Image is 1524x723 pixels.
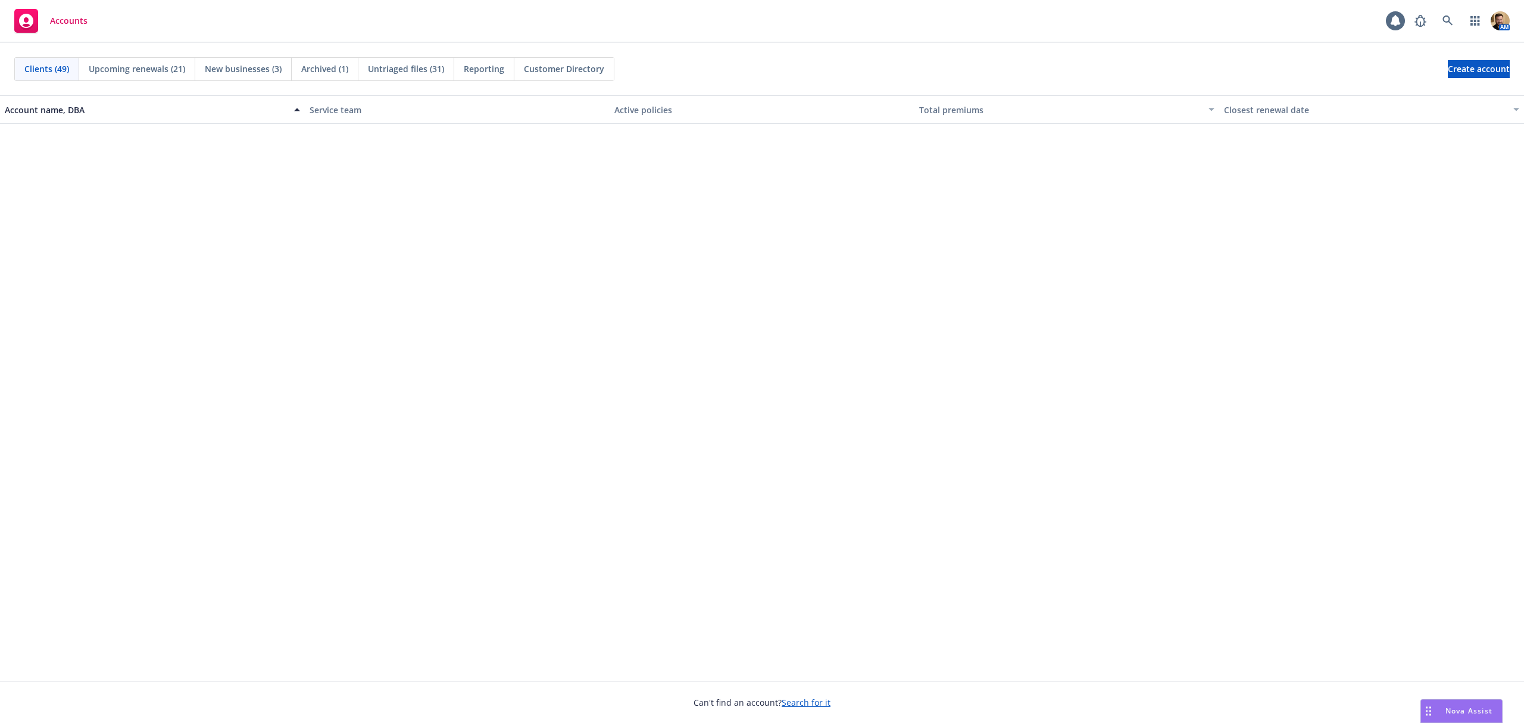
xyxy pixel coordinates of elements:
[1491,11,1510,30] img: photo
[1421,700,1436,722] div: Drag to move
[310,104,605,116] div: Service team
[305,95,610,124] button: Service team
[89,63,185,75] span: Upcoming renewals (21)
[610,95,914,124] button: Active policies
[5,104,287,116] div: Account name, DBA
[782,697,830,708] a: Search for it
[524,63,604,75] span: Customer Directory
[614,104,910,116] div: Active policies
[1448,58,1510,80] span: Create account
[1224,104,1506,116] div: Closest renewal date
[1436,9,1460,33] a: Search
[205,63,282,75] span: New businesses (3)
[1445,706,1492,716] span: Nova Assist
[914,95,1219,124] button: Total premiums
[368,63,444,75] span: Untriaged files (31)
[1409,9,1432,33] a: Report a Bug
[919,104,1201,116] div: Total premiums
[1420,699,1503,723] button: Nova Assist
[464,63,504,75] span: Reporting
[694,696,830,709] span: Can't find an account?
[301,63,348,75] span: Archived (1)
[1219,95,1524,124] button: Closest renewal date
[50,16,88,26] span: Accounts
[10,4,92,38] a: Accounts
[24,63,69,75] span: Clients (49)
[1463,9,1487,33] a: Switch app
[1448,60,1510,78] a: Create account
